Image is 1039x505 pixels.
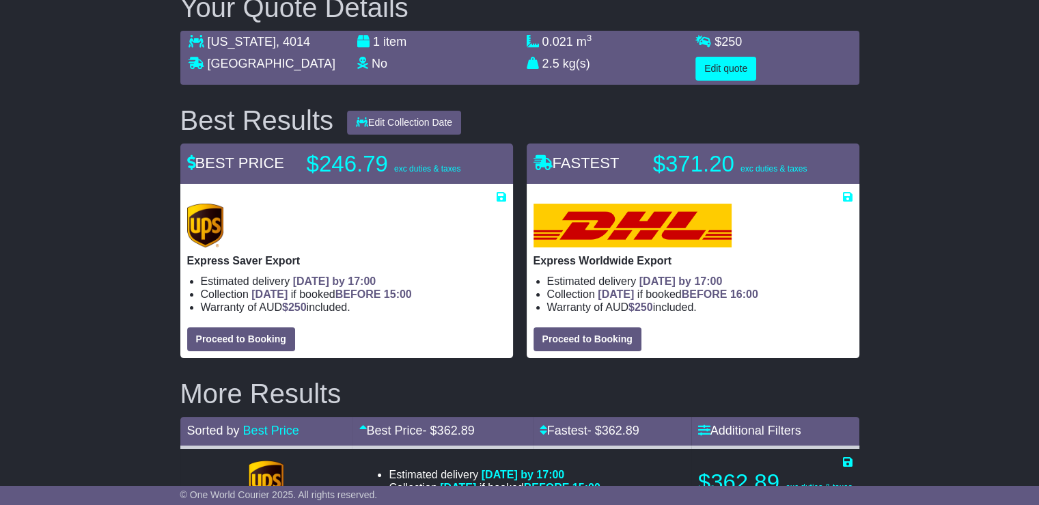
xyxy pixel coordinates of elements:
[187,424,240,437] span: Sorted by
[208,57,335,70] span: [GEOGRAPHIC_DATA]
[547,288,853,301] li: Collection
[201,275,506,288] li: Estimated delivery
[174,105,341,135] div: Best Results
[201,301,506,314] li: Warranty of AUD included.
[187,154,284,172] span: BEST PRICE
[440,482,476,493] span: [DATE]
[208,35,276,49] span: [US_STATE]
[572,482,600,493] span: 15:00
[740,164,807,174] span: exc duties & taxes
[482,469,565,480] span: [DATE] by 17:00
[628,301,653,313] span: $
[682,288,728,300] span: BEFORE
[394,164,460,174] span: exc duties & taxes
[373,35,380,49] span: 1
[276,35,310,49] span: , 4014
[587,424,639,437] span: - $
[282,301,307,313] span: $
[540,424,639,437] a: Fastest- $362.89
[187,254,506,267] p: Express Saver Export
[653,150,824,178] p: $371.20
[534,327,641,351] button: Proceed to Booking
[307,150,477,178] p: $246.79
[423,424,475,437] span: - $
[383,35,406,49] span: item
[715,35,742,49] span: $
[547,301,853,314] li: Warranty of AUD included.
[635,301,653,313] span: 250
[698,424,801,437] a: Additional Filters
[542,35,573,49] span: 0.021
[384,288,412,300] span: 15:00
[243,424,299,437] a: Best Price
[180,489,378,500] span: © One World Courier 2025. All rights reserved.
[547,275,853,288] li: Estimated delivery
[542,57,559,70] span: 2.5
[598,288,634,300] span: [DATE]
[440,482,600,493] span: if booked
[251,288,288,300] span: [DATE]
[730,288,758,300] span: 16:00
[335,288,381,300] span: BEFORE
[534,254,853,267] p: Express Worldwide Export
[587,33,592,43] sup: 3
[187,327,295,351] button: Proceed to Booking
[288,301,307,313] span: 250
[598,288,758,300] span: if booked
[721,35,742,49] span: 250
[347,111,461,135] button: Edit Collection Date
[249,461,283,502] img: UPS (new): Expedited Export
[251,288,411,300] span: if booked
[437,424,475,437] span: 362.89
[187,204,224,247] img: UPS (new): Express Saver Export
[201,288,506,301] li: Collection
[389,481,600,494] li: Collection
[389,468,600,481] li: Estimated delivery
[563,57,590,70] span: kg(s)
[372,57,387,70] span: No
[786,482,852,492] span: exc duties & taxes
[698,469,853,496] p: $362.89
[534,204,732,247] img: DHL: Express Worldwide Export
[180,379,859,409] h2: More Results
[639,275,723,287] span: [DATE] by 17:00
[695,57,756,81] button: Edit quote
[359,424,474,437] a: Best Price- $362.89
[577,35,592,49] span: m
[524,482,570,493] span: BEFORE
[293,275,376,287] span: [DATE] by 17:00
[602,424,639,437] span: 362.89
[534,154,620,172] span: FASTEST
